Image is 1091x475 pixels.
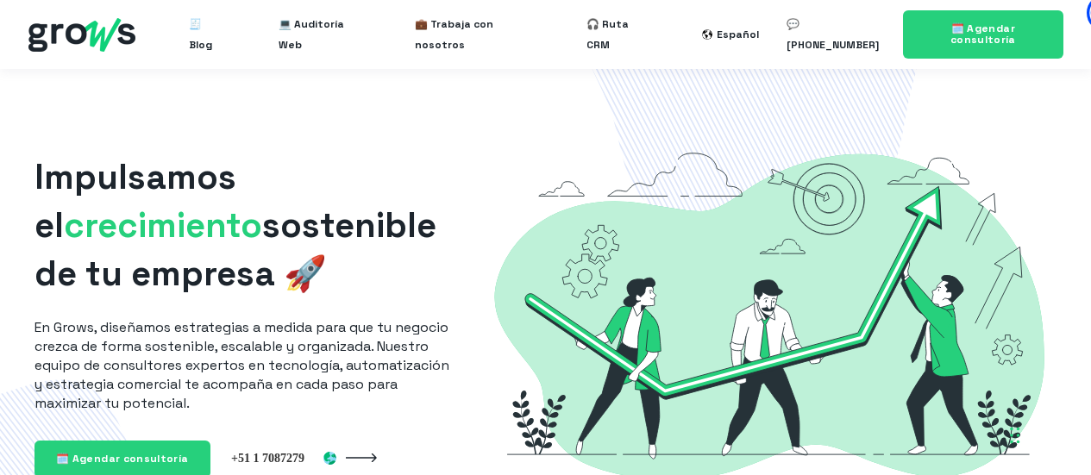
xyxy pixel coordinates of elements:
a: 💬 [PHONE_NUMBER] [787,7,881,62]
a: 💻 Auditoría Web [279,7,360,62]
img: grows - hubspot [28,18,135,52]
span: crecimiento [64,203,262,247]
iframe: Chat Widget [1005,392,1091,475]
div: Español [717,24,759,45]
h1: Impulsamos el sostenible de tu empresa 🚀 [34,153,455,298]
a: 🎧 Ruta CRM [586,7,647,62]
a: 🧾 Blog [189,7,223,62]
div: Widget de chat [1005,392,1091,475]
p: En Grows, diseñamos estrategias a medida para que tu negocio crezca de forma sostenible, escalabl... [34,318,455,413]
div: Arrastrar [1010,409,1020,461]
a: 💼 Trabaja con nosotros [415,7,531,62]
span: 🗓️ Agendar consultoría [56,452,189,466]
span: 🗓️ Agendar consultoría [950,22,1016,47]
a: 🗓️ Agendar consultoría [903,10,1063,59]
img: Perú +51 1 7087279 [231,450,336,466]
